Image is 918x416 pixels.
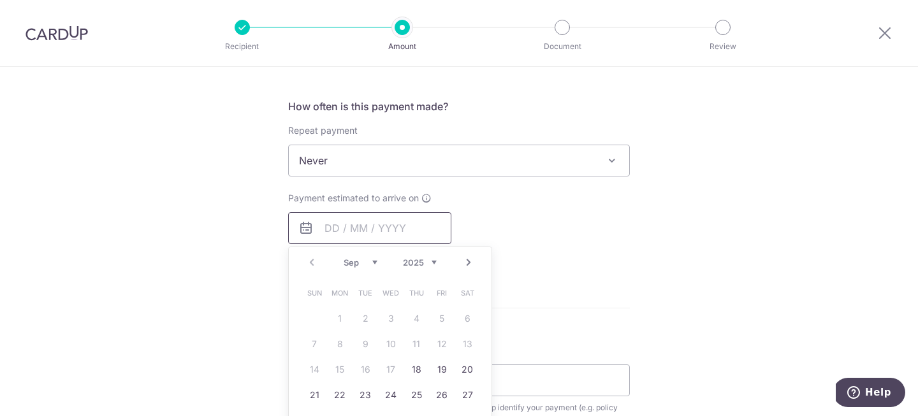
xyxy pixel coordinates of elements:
a: 24 [381,385,401,405]
span: Thursday [406,283,426,303]
a: 23 [355,385,375,405]
span: Never [288,145,630,176]
span: Tuesday [355,283,375,303]
span: Wednesday [381,283,401,303]
a: 22 [330,385,350,405]
span: Sunday [304,283,324,303]
p: Amount [355,40,449,53]
span: Monday [330,283,350,303]
span: Payment estimated to arrive on [288,192,419,204]
a: 19 [432,359,452,380]
a: 20 [457,359,477,380]
a: 27 [457,385,477,405]
span: Never [289,145,629,176]
p: Review [676,40,770,53]
iframe: Opens a widget where you can find more information [836,378,905,410]
span: Saturday [457,283,477,303]
img: CardUp [25,25,88,41]
input: DD / MM / YYYY [288,212,451,244]
h5: How often is this payment made? [288,99,630,114]
label: Repeat payment [288,124,358,137]
a: Next [461,255,476,270]
a: 18 [406,359,426,380]
a: 21 [304,385,324,405]
a: 26 [432,385,452,405]
a: 25 [406,385,426,405]
span: Friday [432,283,452,303]
p: Document [515,40,609,53]
p: Recipient [195,40,289,53]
